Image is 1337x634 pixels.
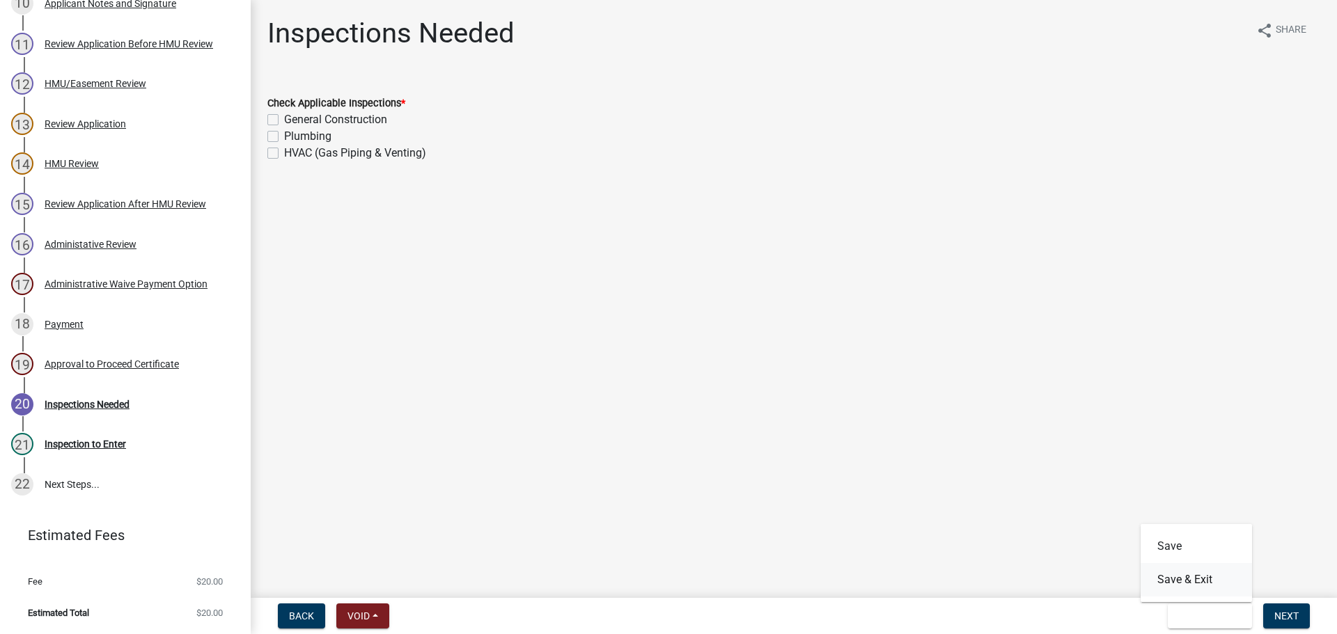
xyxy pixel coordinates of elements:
[11,521,228,549] a: Estimated Fees
[289,610,314,621] span: Back
[45,39,213,49] div: Review Application Before HMU Review
[11,393,33,415] div: 20
[1256,22,1273,39] i: share
[284,111,387,128] label: General Construction
[1276,22,1306,39] span: Share
[28,608,89,617] span: Estimated Total
[1274,610,1299,621] span: Next
[45,159,99,168] div: HMU Review
[1179,610,1233,621] span: Save & Exit
[11,273,33,295] div: 17
[11,33,33,55] div: 11
[45,319,84,329] div: Payment
[11,313,33,335] div: 18
[45,279,208,289] div: Administrative Waive Payment Option
[45,79,146,88] div: HMU/Easement Review
[267,17,515,50] h1: Inspections Needed
[347,610,370,621] span: Void
[278,603,325,628] button: Back
[11,113,33,135] div: 13
[45,399,130,409] div: Inspections Needed
[45,199,206,209] div: Review Application After HMU Review
[45,239,136,249] div: Administative Review
[11,473,33,496] div: 22
[28,577,42,586] span: Fee
[1263,603,1310,628] button: Next
[45,359,179,369] div: Approval to Proceed Certificate
[11,152,33,175] div: 14
[11,433,33,455] div: 21
[45,439,126,449] div: Inspection to Enter
[196,608,223,617] span: $20.00
[284,145,426,161] label: HVAC (Gas Piping & Venting)
[11,193,33,215] div: 15
[336,603,389,628] button: Void
[11,353,33,375] div: 19
[267,99,405,109] label: Check Applicable Inspections
[1141,563,1252,596] button: Save & Exit
[1168,603,1252,628] button: Save & Exit
[284,128,331,145] label: Plumbing
[196,577,223,586] span: $20.00
[1245,17,1318,44] button: shareShare
[11,72,33,95] div: 12
[1141,524,1252,602] div: Save & Exit
[11,233,33,255] div: 16
[45,119,126,129] div: Review Application
[1141,530,1252,563] button: Save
